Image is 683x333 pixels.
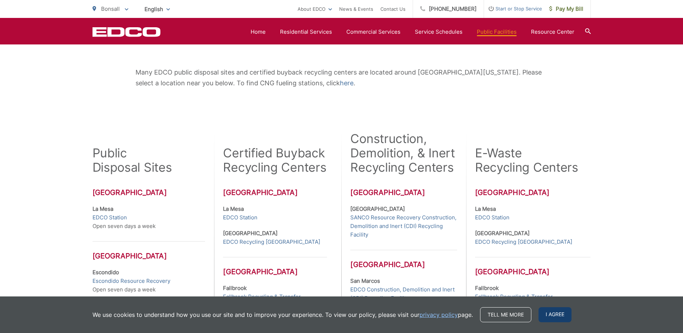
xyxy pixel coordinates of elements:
[93,205,205,230] p: Open seven days a week
[93,27,161,37] a: EDCD logo. Return to the homepage.
[350,277,380,284] strong: San Marcos
[93,188,205,197] h3: [GEOGRAPHIC_DATA]
[346,28,400,36] a: Commercial Services
[223,213,257,222] a: EDCO Station
[350,213,457,239] a: SANCO Resource Recovery Construction, Demolition and Inert (CDI) Recycling Facility
[477,28,517,36] a: Public Facilities
[223,205,244,212] strong: La Mesa
[298,5,332,13] a: About EDCO
[415,28,463,36] a: Service Schedules
[350,285,457,303] a: EDCO Construction, Demolition and Inert (CDI) Recycling Facility
[280,28,332,36] a: Residential Services
[101,5,120,12] span: Bonsall
[475,213,509,222] a: EDCO Station
[350,188,457,197] h3: [GEOGRAPHIC_DATA]
[475,257,590,276] h3: [GEOGRAPHIC_DATA]
[223,188,327,197] h3: [GEOGRAPHIC_DATA]
[475,188,590,197] h3: [GEOGRAPHIC_DATA]
[475,146,578,175] h2: E-Waste Recycling Centers
[380,5,405,13] a: Contact Us
[350,205,405,212] strong: [GEOGRAPHIC_DATA]
[480,307,531,322] a: Tell me more
[475,285,499,291] strong: Fallbrook
[531,28,574,36] a: Resource Center
[350,250,457,269] h3: [GEOGRAPHIC_DATA]
[136,68,542,87] span: Many EDCO public disposal sites and certified buyback recycling centers are located around [GEOGR...
[350,132,457,175] h2: Construction, Demolition, & Inert Recycling Centers
[223,292,301,301] a: Fallbrook Recycling & Transfer
[223,238,320,246] a: EDCO Recycling [GEOGRAPHIC_DATA]
[93,277,170,285] a: Escondido Resource Recovery
[539,307,571,322] span: I agree
[475,230,530,237] strong: [GEOGRAPHIC_DATA]
[93,205,113,212] strong: La Mesa
[93,269,119,276] strong: Escondido
[93,310,473,319] p: We use cookies to understand how you use our site and to improve your experience. To view our pol...
[93,268,205,294] p: Open seven days a week
[475,205,496,212] strong: La Mesa
[223,257,327,276] h3: [GEOGRAPHIC_DATA]
[223,285,247,291] strong: Fallbrook
[223,146,327,175] h2: Certified Buyback Recycling Centers
[340,78,354,89] a: here
[339,5,373,13] a: News & Events
[475,292,553,301] a: Fallbrook Recycling & Transfer
[251,28,266,36] a: Home
[419,310,458,319] a: privacy policy
[223,230,278,237] strong: [GEOGRAPHIC_DATA]
[139,3,175,15] span: English
[93,146,172,175] h2: Public Disposal Sites
[549,5,583,13] span: Pay My Bill
[93,241,205,260] h3: [GEOGRAPHIC_DATA]
[93,213,127,222] a: EDCO Station
[475,238,572,246] a: EDCO Recycling [GEOGRAPHIC_DATA]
